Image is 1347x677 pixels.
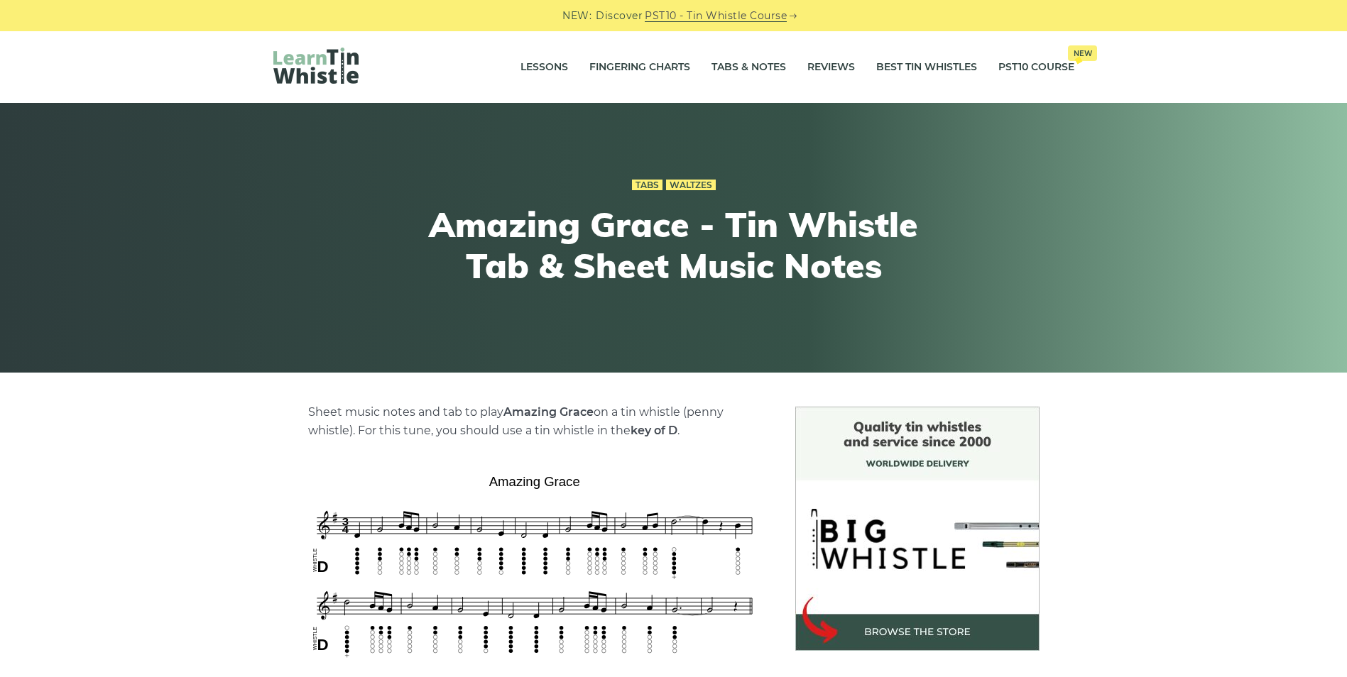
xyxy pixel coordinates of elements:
[666,180,716,191] a: Waltzes
[1068,45,1097,61] span: New
[308,469,761,661] img: Amazing Grace Tin Whistle Tab & Sheet Music
[503,405,594,419] strong: Amazing Grace
[998,50,1074,85] a: PST10 CourseNew
[520,50,568,85] a: Lessons
[807,50,855,85] a: Reviews
[632,180,662,191] a: Tabs
[631,424,677,437] strong: key of D
[273,48,359,84] img: LearnTinWhistle.com
[589,50,690,85] a: Fingering Charts
[711,50,786,85] a: Tabs & Notes
[308,403,761,440] p: Sheet music notes and tab to play on a tin whistle (penny whistle). For this tune, you should use...
[795,407,1040,651] img: BigWhistle Tin Whistle Store
[413,204,935,286] h1: Amazing Grace - Tin Whistle Tab & Sheet Music Notes
[876,50,977,85] a: Best Tin Whistles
